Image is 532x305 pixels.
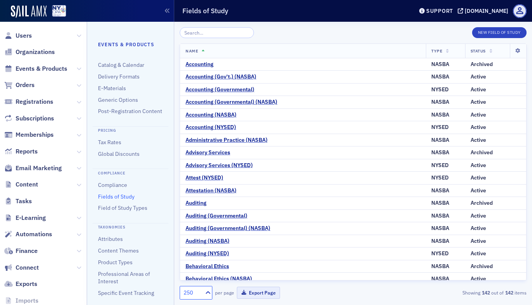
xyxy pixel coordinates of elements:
div: NASBA [431,112,449,119]
button: [DOMAIN_NAME] [458,8,511,14]
div: [DOMAIN_NAME] [465,7,508,14]
div: Showing out of items [416,289,527,296]
a: Automations [4,230,52,239]
div: NYSED [431,86,449,93]
div: Accounting (Gov't.) (NASBA) [185,73,256,80]
a: Attest (NYSED) [185,174,223,181]
div: NASBA [431,73,449,80]
span: Organizations [16,48,55,56]
a: Accounting (NYSED) [185,124,236,131]
a: Accounting [185,61,213,68]
span: E-Learning [16,214,46,222]
span: Type [431,48,442,54]
a: Auditing (NYSED) [185,250,229,257]
a: Accounting (NASBA) [185,112,236,119]
a: Attributes [98,235,123,242]
div: NASBA [431,187,449,194]
a: Global Discounts [98,150,140,157]
a: Events & Products [4,64,67,73]
div: Active [471,99,486,106]
a: Auditing [185,200,206,207]
div: Advisory Services (NYSED) [185,162,253,169]
a: Content [4,180,38,189]
span: Events & Products [16,64,67,73]
a: Specific Event Tracking [98,289,154,296]
a: Compliance [98,181,127,188]
span: Tasks [16,197,32,206]
a: E-Learning [4,214,46,222]
span: Registrations [16,98,53,106]
div: Active [471,86,486,93]
h4: Taxonomies [93,223,168,230]
a: Generic Options [98,96,138,103]
a: Administrative Practice (NASBA) [185,137,268,144]
div: Active [471,162,486,169]
h4: Pricing [93,126,168,134]
strong: 142 [480,289,491,296]
a: Behavioral Ethics (NASBA) [185,275,252,282]
div: Archived [471,200,493,207]
div: NASBA [431,200,449,207]
strong: 142 [504,289,514,296]
a: Reports [4,147,38,156]
a: Exports [4,280,37,288]
a: Field of Study Types [98,204,147,211]
div: NASBA [431,225,449,232]
span: Reports [16,147,38,156]
button: New Field of Study [472,27,527,38]
div: Active [471,225,486,232]
span: Orders [16,81,35,89]
a: Registrations [4,98,53,106]
div: Archived [471,263,493,270]
div: 250 [184,289,201,297]
img: SailAMX [11,5,47,18]
div: Active [471,73,486,80]
div: NASBA [431,149,449,156]
button: Export Page [237,287,280,299]
a: Subscriptions [4,114,54,123]
a: Product Types [98,259,133,266]
a: New Field of Study [472,28,527,35]
a: Accounting (Governmental) [185,86,254,93]
span: Profile [513,4,527,18]
a: Email Marketing [4,164,62,173]
span: Name [185,48,198,54]
a: Memberships [4,131,54,139]
div: NASBA [431,99,449,106]
a: View Homepage [47,5,66,18]
h4: Compliance [93,169,168,176]
a: Organizations [4,48,55,56]
span: Email Marketing [16,164,62,173]
div: Active [471,137,486,144]
div: Active [471,174,486,181]
div: Accounting (Governmental) (NASBA) [185,99,277,106]
div: NYSED [431,174,449,181]
a: Behavioral Ethics [185,263,229,270]
span: Exports [16,280,37,288]
div: NASBA [431,263,449,270]
a: Advisory Services [185,149,230,156]
a: Delivery Formats [98,73,140,80]
span: Content [16,180,38,189]
div: Auditing (Governmental) (NASBA) [185,225,270,232]
span: Connect [16,263,39,272]
a: E-Materials [98,85,126,92]
a: Tasks [4,197,32,206]
div: Auditing (NASBA) [185,238,229,245]
a: Users [4,31,32,40]
div: Archived [471,149,493,156]
a: Professional Areas of Interest [98,270,150,285]
div: Support [426,7,453,14]
a: Auditing (Governmental) [185,213,247,220]
div: Active [471,112,486,119]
